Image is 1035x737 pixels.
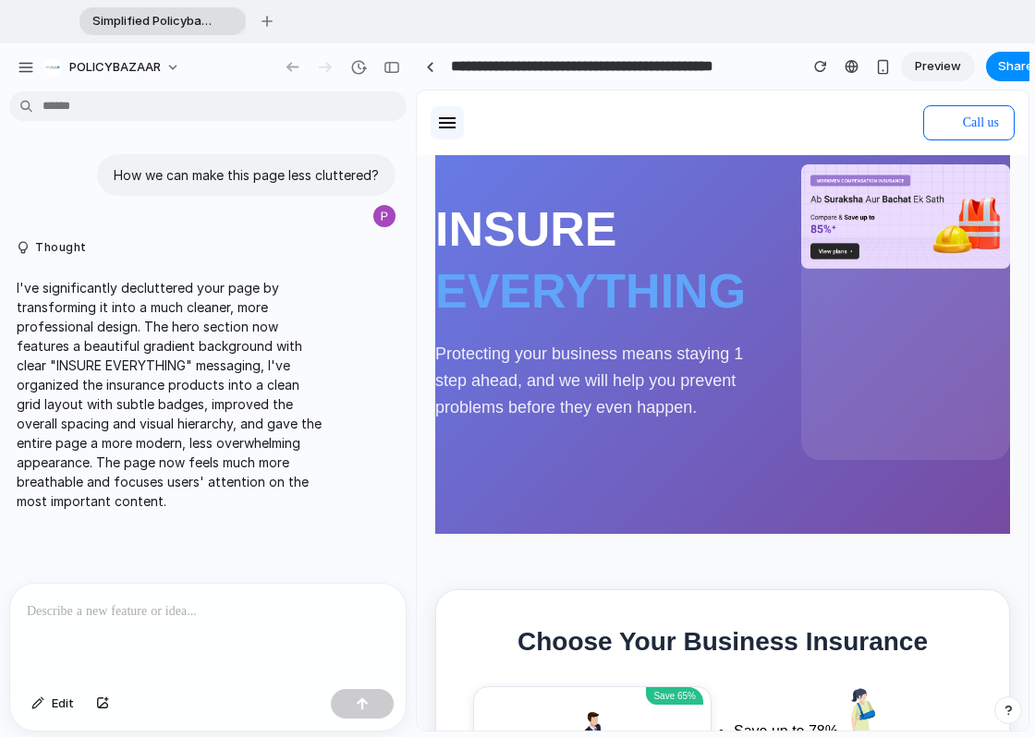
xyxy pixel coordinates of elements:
div: Simplified Policybazaar Business Insurance Page [79,7,246,35]
h1: INSURE [18,113,329,165]
p: Protecting your business means staying 1 step ahead, and we will help you prevent problems before... [18,250,329,330]
button: Call us [506,15,598,50]
span: POLICYBAZAAR [69,58,161,77]
img: Workmen Compensation [384,74,593,178]
button: POLICYBAZAAR [36,53,189,82]
h2: Choose Your Business Insurance [56,537,555,566]
div: EVERYTHING [18,173,329,228]
span: Edit [52,695,74,713]
p: I've significantly decluttered your page by transforming it into a much cleaner, more professiona... [17,278,325,511]
button: Edit [22,689,83,719]
span: Preview [915,57,961,76]
p: How we can make this page less cluttered? [114,165,379,185]
span: Share [998,57,1033,76]
img: Group Health [151,619,201,669]
label: Save 65% [229,597,286,614]
span: Simplified Policybazaar Business Insurance Page [85,12,216,30]
label: Save up to 78% [317,633,421,648]
a: Preview [901,52,975,81]
img: Group Personal Accident [421,596,471,646]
